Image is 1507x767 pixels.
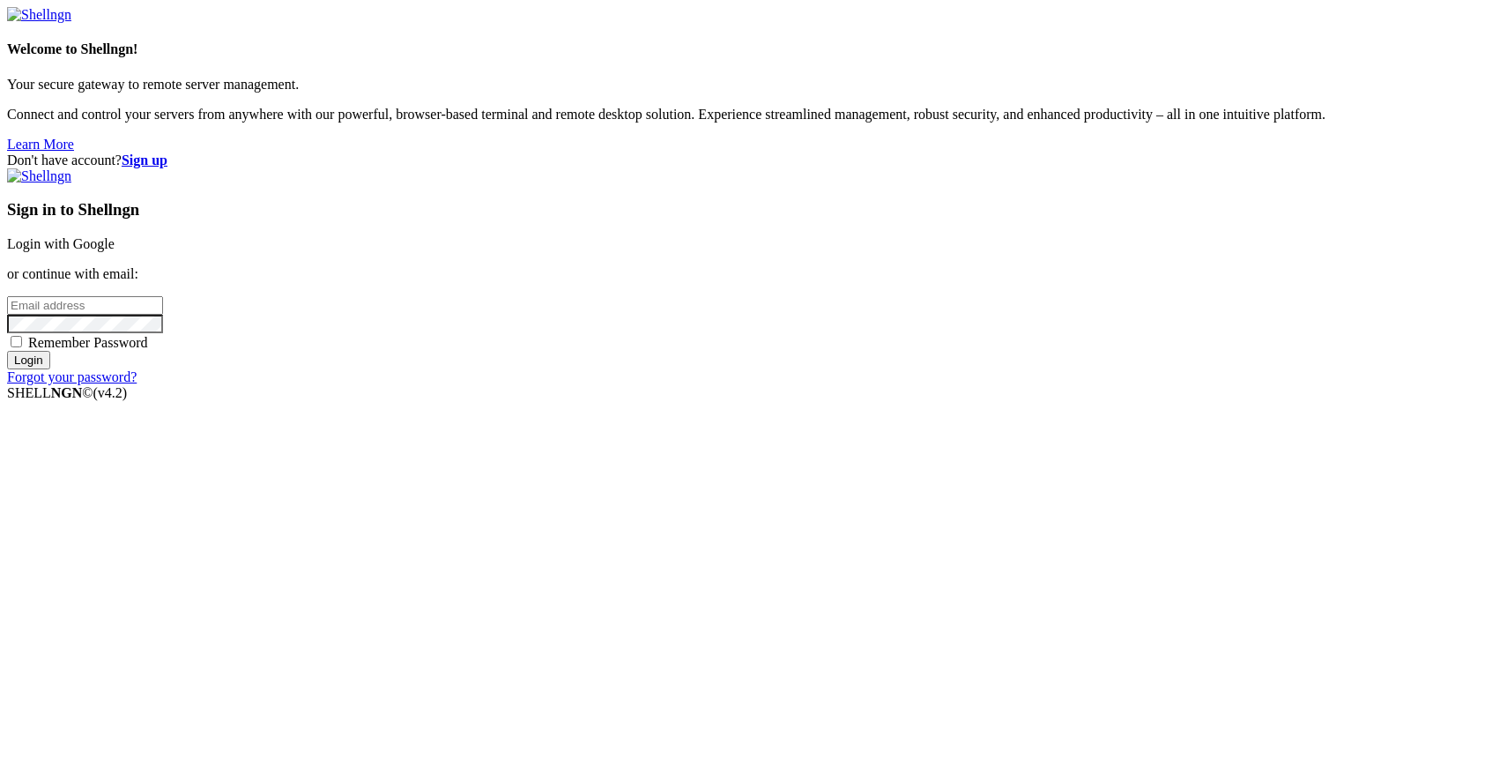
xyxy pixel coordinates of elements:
[7,41,1500,57] h4: Welcome to Shellngn!
[28,335,148,350] span: Remember Password
[7,153,1500,168] div: Don't have account?
[7,77,1500,93] p: Your secure gateway to remote server management.
[7,200,1500,220] h3: Sign in to Shellngn
[11,336,22,347] input: Remember Password
[7,351,50,369] input: Login
[93,385,128,400] span: 4.2.0
[7,296,163,315] input: Email address
[7,107,1500,123] p: Connect and control your servers from anywhere with our powerful, browser-based terminal and remo...
[7,385,127,400] span: SHELL ©
[7,266,1500,282] p: or continue with email:
[7,236,115,251] a: Login with Google
[122,153,167,168] a: Sign up
[7,168,71,184] img: Shellngn
[7,137,74,152] a: Learn More
[7,7,71,23] img: Shellngn
[7,369,137,384] a: Forgot your password?
[51,385,83,400] b: NGN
